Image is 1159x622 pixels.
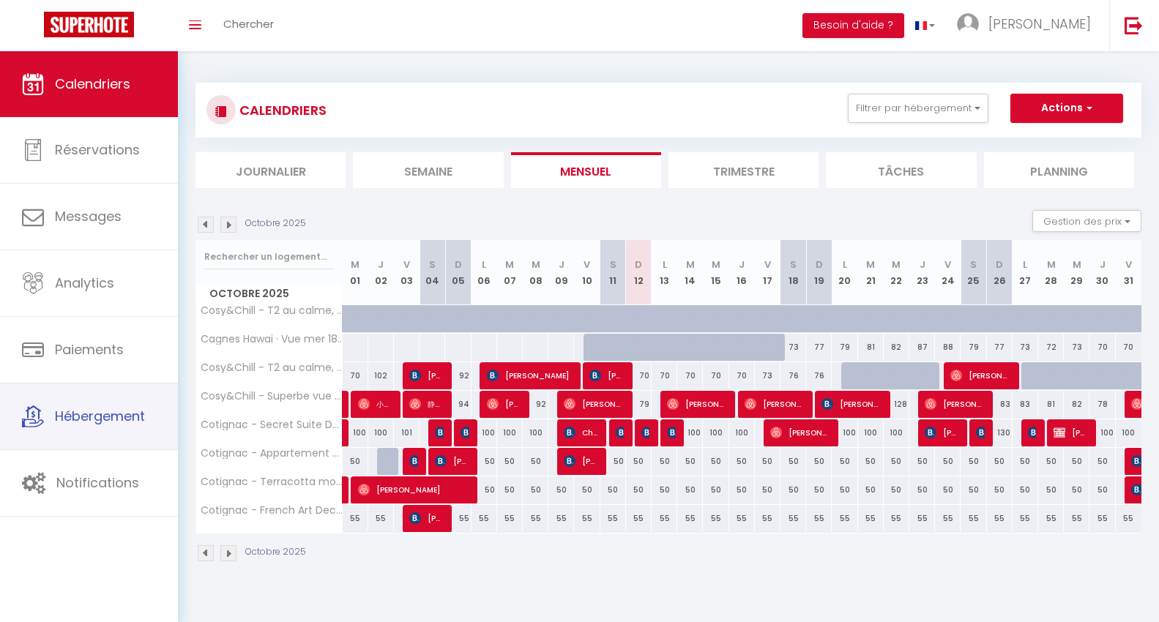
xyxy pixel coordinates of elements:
span: [PERSON_NAME] [950,361,1010,389]
div: 55 [548,505,574,532]
abbr: J [559,258,564,271]
th: 06 [472,240,497,305]
div: 50 [884,448,909,475]
div: 70 [1116,334,1141,361]
span: Chiasserini [PERSON_NAME] [564,419,598,446]
span: [PERSON_NAME] [1054,419,1088,446]
div: 81 [858,334,884,361]
span: Cagnes Hawaï · Vue mer 180°- Cocon cosy et luxe-Clim & Wifi [198,334,345,345]
input: Rechercher un logement... [204,244,334,270]
span: [PERSON_NAME] [564,390,624,418]
div: 55 [832,505,857,532]
button: Gestion des prix [1032,210,1141,232]
abbr: J [739,258,745,271]
p: Octobre 2025 [245,545,306,559]
div: 50 [884,476,909,503]
abbr: S [610,258,616,271]
abbr: J [1100,258,1106,271]
div: 100 [472,419,497,446]
span: 静静 [PERSON_NAME] [409,390,444,418]
abbr: V [944,258,951,271]
span: Calendriers [55,75,130,93]
span: [PERSON_NAME] [641,419,650,446]
abbr: S [790,258,797,271]
span: [PERSON_NAME] [409,504,444,532]
abbr: L [482,258,486,271]
div: 100 [523,419,548,446]
th: 03 [394,240,420,305]
div: 55 [703,505,728,532]
abbr: M [712,258,720,271]
div: 82 [1064,391,1089,418]
div: 70 [626,362,652,389]
div: 50 [600,476,626,503]
span: Cosy&Chill - T2 au calme, Netflix, jardin, parking [198,362,345,373]
div: 87 [909,334,935,361]
div: 70 [677,362,703,389]
div: 50 [729,476,755,503]
div: 50 [909,448,935,475]
div: 100 [884,419,909,446]
abbr: L [663,258,667,271]
th: 09 [548,240,574,305]
span: [PERSON_NAME] [667,419,676,446]
div: 50 [652,448,677,475]
div: 55 [729,505,755,532]
abbr: V [403,258,410,271]
div: 50 [652,476,677,503]
button: Besoin d'aide ? [802,13,904,38]
span: [PERSON_NAME] [821,390,882,418]
li: Mensuel [511,152,661,188]
div: 100 [1116,419,1141,446]
div: 50 [497,476,523,503]
div: 77 [987,334,1013,361]
span: [PERSON_NAME] [589,361,624,389]
span: 小凡 戴 [358,390,392,418]
div: 50 [780,476,806,503]
div: 50 [1089,448,1115,475]
th: 28 [1038,240,1064,305]
div: 81 [1038,391,1064,418]
span: [PERSON_NAME] [487,361,573,389]
img: logout [1125,16,1143,34]
th: 23 [909,240,935,305]
div: 50 [600,448,626,475]
p: Octobre 2025 [245,217,306,231]
div: 73 [1013,334,1038,361]
span: Cotignac - Secret Suite Deluxe [198,419,345,430]
th: 21 [858,240,884,305]
div: 50 [523,476,548,503]
button: Filtrer par hébergement [848,94,988,123]
img: ... [957,13,979,35]
div: 50 [729,448,755,475]
span: [PERSON_NAME] [925,390,985,418]
th: 29 [1064,240,1089,305]
img: Super Booking [44,12,134,37]
span: Cosy&Chill - Superbe vue mer, Wifi & Clim [198,391,345,402]
th: 19 [806,240,832,305]
div: 50 [1013,476,1038,503]
div: 55 [677,505,703,532]
div: 55 [523,505,548,532]
th: 05 [445,240,471,305]
th: 12 [626,240,652,305]
div: 50 [987,476,1013,503]
div: 50 [1064,448,1089,475]
div: 70 [729,362,755,389]
th: 04 [420,240,445,305]
th: 10 [574,240,600,305]
div: 55 [987,505,1013,532]
span: Analytics [55,274,114,292]
li: Trimestre [668,152,819,188]
div: 50 [472,476,497,503]
div: 73 [755,362,780,389]
div: 55 [574,505,600,532]
div: 50 [1038,476,1064,503]
span: Réservations [55,140,140,159]
abbr: M [505,258,514,271]
div: 100 [832,419,857,446]
div: 79 [832,334,857,361]
span: [PERSON_NAME] [358,476,469,503]
abbr: J [378,258,384,271]
div: 100 [1089,419,1115,446]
